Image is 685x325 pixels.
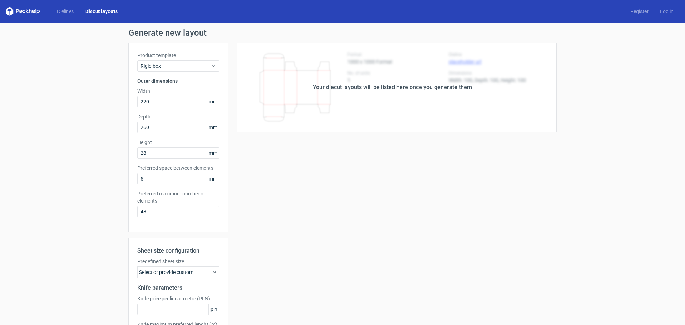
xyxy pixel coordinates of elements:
label: Width [137,87,219,95]
span: pln [208,304,219,315]
a: Dielines [51,8,80,15]
div: Select or provide custom [137,266,219,278]
a: Log in [654,8,679,15]
label: Knife price per linear metre (PLN) [137,295,219,302]
span: mm [207,148,219,158]
span: mm [207,122,219,133]
label: Depth [137,113,219,120]
a: Diecut layouts [80,8,123,15]
span: Rigid box [141,62,211,70]
label: Predefined sheet size [137,258,219,265]
span: mm [207,173,219,184]
a: Register [625,8,654,15]
label: Product template [137,52,219,59]
h1: Generate new layout [128,29,557,37]
h3: Outer dimensions [137,77,219,85]
h2: Sheet size configuration [137,247,219,255]
span: mm [207,96,219,107]
h2: Knife parameters [137,284,219,292]
label: Height [137,139,219,146]
label: Preferred space between elements [137,164,219,172]
div: Your diecut layouts will be listed here once you generate them [313,83,472,92]
label: Preferred maximum number of elements [137,190,219,204]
